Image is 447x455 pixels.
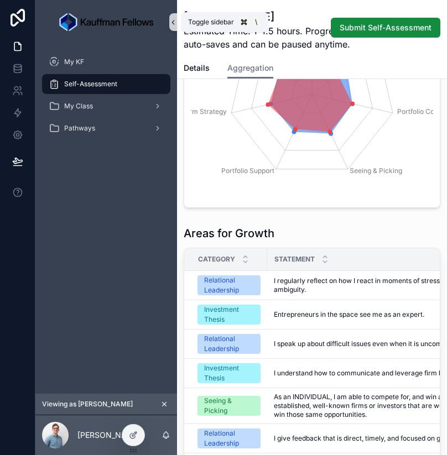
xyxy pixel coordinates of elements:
img: App logo [59,13,153,31]
tspan: Portfolio Support [221,166,274,175]
span: Aggregation [227,62,273,74]
span: Category [198,255,235,264]
span: Toggle sidebar [188,18,234,27]
div: Investment Thesis [204,305,254,325]
div: scrollable content [35,44,177,153]
div: Relational Leadership [204,334,254,354]
a: Pathways [42,118,170,138]
button: Submit Self-Assessment [331,18,440,38]
a: My KF [42,52,170,72]
div: Relational Leadership [204,428,254,448]
a: Self-Assessment [42,74,170,94]
a: My Class [42,96,170,116]
span: Viewing as [PERSON_NAME] [42,400,133,409]
span: Entrepreneurs in the space see me as an expert. [274,310,424,319]
span: Self-Assessment [64,80,117,88]
span: Submit Self-Assessment [340,22,432,33]
div: Investment Thesis [204,363,254,383]
span: Statement [274,255,315,264]
p: [PERSON_NAME] [77,430,141,441]
div: Seeing & Picking [204,396,254,416]
a: Aggregation [227,58,273,79]
span: Pathways [64,124,95,133]
span: My KF [64,57,84,66]
div: Relational Leadership [204,275,254,295]
span: Estimated Time: 1–1.5 hours. Progress auto-saves and can be paused anytime. [184,24,357,51]
span: Details [184,62,210,74]
span: My Class [64,102,93,111]
a: Details [184,58,210,80]
tspan: Firm Strategy [184,107,227,116]
h1: Areas for Growth [184,226,274,241]
h1: [PERSON_NAME] [184,9,357,24]
tspan: Seeing & Picking [350,166,402,175]
span: \ [252,18,261,27]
